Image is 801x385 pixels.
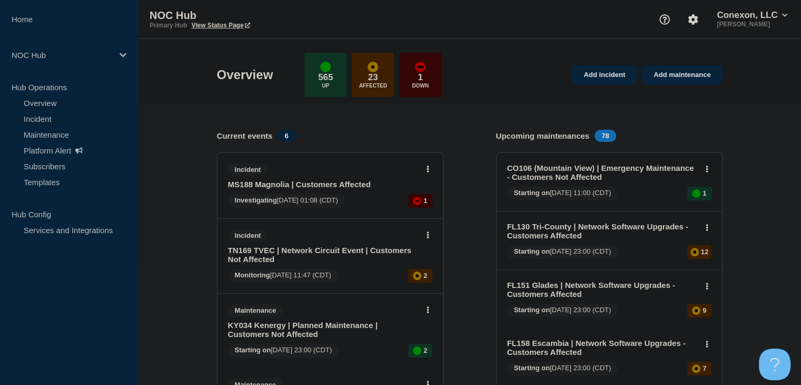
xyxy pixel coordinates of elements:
span: Starting on [514,189,550,197]
span: Investigating [235,196,277,204]
a: TN169 TVEC | Network Circuit Event | Customers Not Affected [228,246,418,264]
span: Starting on [514,247,550,255]
span: [DATE] 23:00 (CDT) [507,362,618,376]
p: 1 [418,72,423,83]
a: FL158 Escambia | Network Software Upgrades - Customers Affected [507,339,697,357]
button: Account settings [682,8,704,31]
a: CO106 (Mountain View) | Emergency Maintenance - Customers Not Affected [507,163,697,181]
span: Starting on [235,346,271,354]
h1: Overview [217,68,273,82]
div: down [413,197,421,205]
a: FL130 Tri-County | Network Software Upgrades - Customers Affected [507,222,697,240]
a: View Status Page [191,22,250,29]
p: 12 [701,248,708,256]
div: affected [413,272,421,280]
h4: Upcoming maintenances [496,131,590,140]
p: NOC Hub [150,9,360,22]
span: 78 [595,130,616,142]
a: Add maintenance [642,65,722,85]
button: Support [654,8,676,31]
div: up [692,189,700,198]
a: FL151 Glades | Network Software Upgrades - Customers Affected [507,281,697,299]
span: [DATE] 01:08 (CDT) [228,194,345,208]
a: Add incident [572,65,637,85]
p: Primary Hub [150,22,187,29]
div: affected [368,62,378,72]
p: Up [322,83,329,89]
p: 2 [423,346,427,354]
span: Incident [228,163,268,176]
button: Conexon, LLC [715,10,789,21]
span: [DATE] 23:00 (CDT) [507,304,618,317]
span: [DATE] 23:00 (CDT) [507,245,618,259]
div: up [320,62,331,72]
p: 9 [703,306,706,314]
span: Monitoring [235,271,270,279]
span: Maintenance [228,304,283,316]
p: 1 [703,189,706,197]
span: Starting on [514,306,550,314]
p: 7 [703,364,706,372]
span: [DATE] 23:00 (CDT) [228,344,339,358]
span: 6 [278,130,295,142]
div: affected [692,364,700,373]
a: MS188 Magnolia | Customers Affected [228,180,418,189]
p: 1 [423,197,427,205]
p: 565 [318,72,333,83]
p: 2 [423,272,427,280]
iframe: Help Scout Beacon - Open [759,349,790,380]
a: KY034 Kenergy | Planned Maintenance | Customers Not Affected [228,321,418,339]
h4: Current events [217,131,273,140]
div: down [415,62,426,72]
p: NOC Hub [12,51,113,60]
div: affected [692,306,700,315]
p: Affected [359,83,387,89]
div: up [413,346,421,355]
p: [PERSON_NAME] [715,21,789,28]
span: Incident [228,229,268,242]
span: [DATE] 11:47 (CDT) [228,269,338,283]
span: [DATE] 11:00 (CDT) [507,187,618,200]
span: Starting on [514,364,550,372]
p: 23 [368,72,378,83]
div: affected [690,248,699,256]
p: Down [412,83,429,89]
